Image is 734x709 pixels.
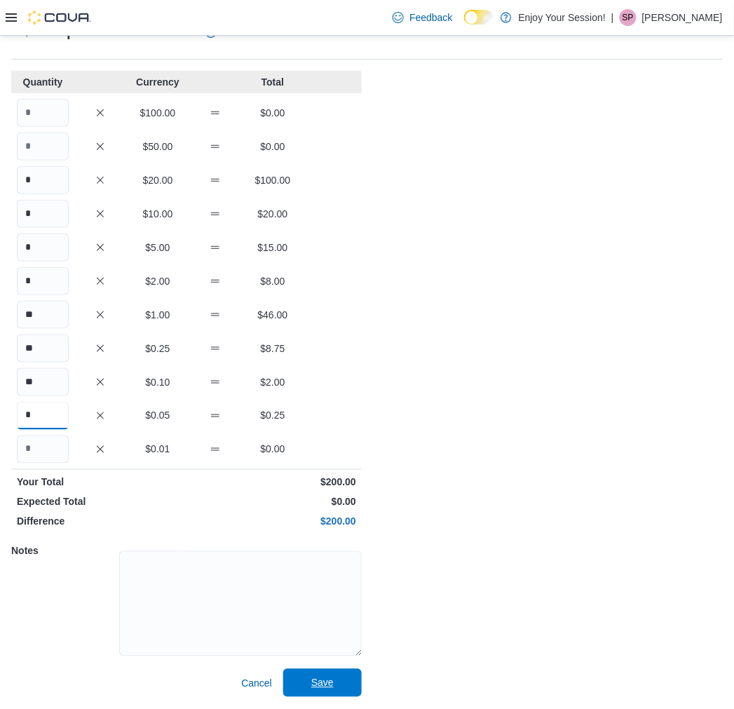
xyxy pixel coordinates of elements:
[17,75,69,89] p: Quantity
[132,75,184,89] p: Currency
[241,677,272,691] span: Cancel
[623,9,634,26] span: SP
[28,11,91,25] img: Cova
[387,4,458,32] a: Feedback
[247,140,299,154] p: $0.00
[11,537,116,565] h5: Notes
[247,207,299,221] p: $20.00
[283,669,362,697] button: Save
[247,274,299,288] p: $8.00
[409,11,452,25] span: Feedback
[247,342,299,356] p: $8.75
[17,234,69,262] input: Quantity
[247,75,299,89] p: Total
[17,166,69,194] input: Quantity
[247,409,299,423] p: $0.25
[132,342,184,356] p: $0.25
[247,443,299,457] p: $0.00
[189,515,356,529] p: $200.00
[132,443,184,457] p: $0.01
[611,9,614,26] p: |
[17,267,69,295] input: Quantity
[519,9,606,26] p: Enjoy Your Session!
[17,99,69,127] input: Quantity
[189,495,356,509] p: $0.00
[17,475,184,489] p: Your Total
[247,308,299,322] p: $46.00
[132,140,184,154] p: $50.00
[17,335,69,363] input: Quantity
[189,475,356,489] p: $200.00
[17,368,69,396] input: Quantity
[17,495,184,509] p: Expected Total
[17,133,69,161] input: Quantity
[132,173,184,187] p: $20.00
[132,274,184,288] p: $2.00
[17,515,184,529] p: Difference
[132,241,184,255] p: $5.00
[236,670,278,698] button: Cancel
[247,375,299,389] p: $2.00
[247,241,299,255] p: $15.00
[247,173,299,187] p: $100.00
[17,435,69,464] input: Quantity
[132,207,184,221] p: $10.00
[17,301,69,329] input: Quantity
[17,402,69,430] input: Quantity
[642,9,723,26] p: [PERSON_NAME]
[132,308,184,322] p: $1.00
[464,10,494,25] input: Dark Mode
[311,676,334,690] span: Save
[132,375,184,389] p: $0.10
[132,409,184,423] p: $0.05
[17,200,69,228] input: Quantity
[247,106,299,120] p: $0.00
[620,9,637,26] div: Samuel Panzeca
[132,106,184,120] p: $100.00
